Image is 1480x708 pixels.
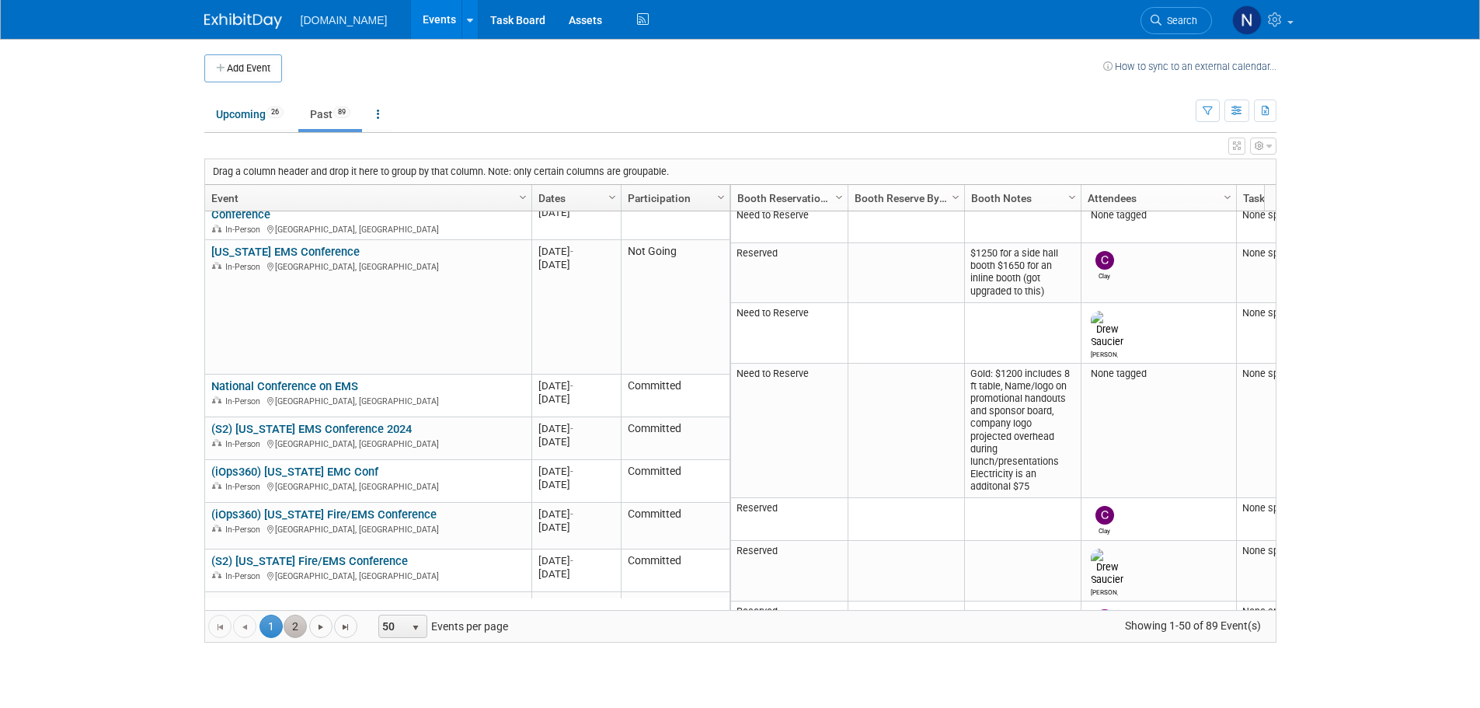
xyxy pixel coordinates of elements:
[712,185,730,208] a: Column Settings
[1110,615,1275,637] span: Showing 1-50 of 89 Event(s)
[211,185,521,211] a: Event
[1095,506,1114,525] img: Clay Terry
[538,422,614,435] div: [DATE]
[538,465,614,478] div: [DATE]
[1087,368,1230,380] div: None tagged
[538,554,614,567] div: [DATE]
[538,478,614,491] div: [DATE]
[1087,209,1230,221] div: None tagged
[570,508,573,520] span: -
[1091,586,1118,596] div: Drew Saucier
[1095,609,1114,628] img: Brian Lawless
[214,621,226,633] span: Go to the first page
[211,480,524,493] div: [GEOGRAPHIC_DATA], [GEOGRAPHIC_DATA]
[606,191,618,204] span: Column Settings
[621,460,730,503] td: Committed
[538,379,614,392] div: [DATE]
[621,189,730,241] td: Considering
[1140,7,1212,34] a: Search
[1242,545,1323,557] div: None specified
[266,106,284,118] span: 26
[621,549,730,592] td: Committed
[211,222,524,235] div: [GEOGRAPHIC_DATA], [GEOGRAPHIC_DATA]
[621,240,730,375] td: Not Going
[225,482,265,492] span: In-Person
[538,392,614,406] div: [DATE]
[225,262,265,272] span: In-Person
[538,206,614,219] div: [DATE]
[212,482,221,490] img: In-Person Event
[731,205,848,243] td: Need to Reserve
[301,14,388,26] span: [DOMAIN_NAME]
[212,571,221,579] img: In-Person Event
[538,258,614,271] div: [DATE]
[298,99,362,129] a: Past89
[1242,368,1323,380] div: None specified
[1066,191,1078,204] span: Column Settings
[1088,185,1226,211] a: Attendees
[211,379,358,393] a: National Conference on EMS
[211,422,412,436] a: (S2) [US_STATE] EMS Conference 2024
[212,439,221,447] img: In-Person Event
[570,246,573,257] span: -
[621,592,730,635] td: Committed
[204,99,295,129] a: Upcoming26
[538,185,611,211] a: Dates
[538,521,614,534] div: [DATE]
[225,439,265,449] span: In-Person
[538,435,614,448] div: [DATE]
[964,364,1081,498] td: Gold: $1200 includes 8 ft table, Name/logo on promotional handouts and sponsor board, company log...
[409,622,422,634] span: select
[204,13,282,29] img: ExhibitDay
[1242,247,1323,260] div: None specified
[570,423,573,434] span: -
[1064,185,1081,208] a: Column Settings
[570,380,573,392] span: -
[1103,61,1276,72] a: How to sync to an external calendar...
[621,375,730,417] td: Committed
[225,525,265,535] span: In-Person
[1095,251,1114,270] img: Clay Terry
[1091,525,1118,535] div: Clay Terry
[379,616,406,637] span: 50
[211,597,378,611] a: (iOps360) NC Police Chiefs Conf
[315,621,327,633] span: Go to the next page
[570,466,573,477] span: -
[570,555,573,567] span: -
[211,394,524,407] div: [GEOGRAPHIC_DATA], [GEOGRAPHIC_DATA]
[628,185,719,211] a: Participation
[538,597,614,610] div: [DATE]
[731,364,848,498] td: Need to Reserve
[211,245,360,259] a: [US_STATE] EMS Conference
[833,191,845,204] span: Column Settings
[1091,270,1118,280] div: Clay Terry
[284,615,307,638] a: 2
[731,498,848,541] td: Reserved
[309,615,333,638] a: Go to the next page
[211,437,524,450] div: [GEOGRAPHIC_DATA], [GEOGRAPHIC_DATA]
[737,185,838,211] a: Booth Reservation Status
[204,54,282,82] button: Add Event
[334,615,357,638] a: Go to the last page
[211,465,378,479] a: (iOps360) [US_STATE] EMC Conf
[212,525,221,532] img: In-Person Event
[1242,209,1323,221] div: None specified
[621,503,730,549] td: Committed
[211,260,524,273] div: [GEOGRAPHIC_DATA], [GEOGRAPHIC_DATA]
[964,243,1081,303] td: $1250 for a side hall booth $1650 for an inline booth (got upgraded to this)
[1242,502,1323,514] div: None specified
[1242,307,1323,319] div: None specified
[225,571,265,581] span: In-Person
[225,225,265,235] span: In-Person
[1243,185,1319,211] a: Tasks
[604,185,621,208] a: Column Settings
[1091,348,1118,358] div: Drew Saucier
[1219,185,1236,208] a: Column Settings
[205,159,1276,184] div: Drag a column header and drop it here to group by that column. Note: only certain columns are gro...
[212,225,221,232] img: In-Person Event
[340,621,352,633] span: Go to the last page
[225,396,265,406] span: In-Person
[1242,605,1323,618] div: None specified
[731,541,848,602] td: Reserved
[731,602,848,644] td: Reserved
